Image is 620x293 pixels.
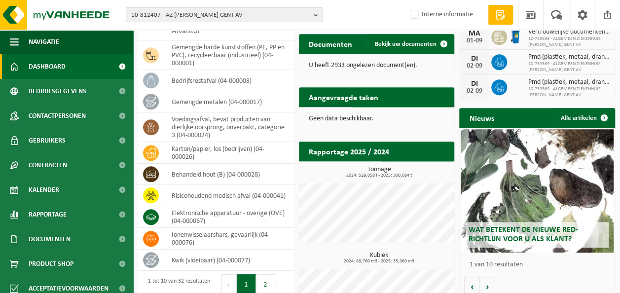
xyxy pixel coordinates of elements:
[464,30,484,37] div: MA
[299,87,388,107] h2: Aangevraagde taken
[29,227,71,252] span: Documenten
[528,86,610,98] span: 10-739569 - ALGEMEEN ZIEKENHUIS [PERSON_NAME] GENT AV
[304,173,455,178] span: 2024: 529,058 t - 2025: 300,684 t
[29,153,67,178] span: Contracten
[461,129,613,253] a: Wat betekent de nieuwe RED-richtlijn voor u als klant?
[164,164,294,185] td: behandeld hout (B) (04-000028)
[304,166,455,178] h3: Tonnage
[164,206,294,228] td: elektronische apparatuur - overige (OVE) (04-000067)
[29,30,59,54] span: Navigatie
[164,70,294,91] td: bedrijfsrestafval (04-000008)
[528,61,610,73] span: 10-739569 - ALGEMEEN ZIEKENHUIS [PERSON_NAME] GENT AV
[299,142,399,161] h2: Rapportage 2025 / 2024
[164,142,294,164] td: karton/papier, los (bedrijven) (04-000026)
[164,250,294,271] td: kwik (vloeibaar) (04-000077)
[304,252,455,264] h3: Kubiek
[299,34,362,53] h2: Documenten
[164,228,294,250] td: ionenwisselaarshars, gevaarlijk (04-000076)
[309,115,445,122] p: Geen data beschikbaar.
[164,185,294,206] td: risicohoudend medisch afval (04-000041)
[459,108,504,127] h2: Nieuws
[464,55,484,63] div: DI
[464,37,484,44] div: 01-09
[468,226,578,243] span: Wat betekent de nieuwe RED-richtlijn voor u als klant?
[126,7,323,22] button: 10-812407 - AZ [PERSON_NAME] GENT AV
[408,7,473,22] label: Interne informatie
[528,36,610,48] span: 10-739569 - ALGEMEEN ZIEKENHUIS [PERSON_NAME] GENT AV
[528,53,610,61] span: Pmd (plastiek, metaal, drankkartons) (bedrijven)
[131,8,310,23] span: 10-812407 - AZ [PERSON_NAME] GENT AV
[172,27,200,35] span: Afvalstof
[29,128,66,153] span: Gebruikers
[29,202,67,227] span: Rapportage
[29,54,66,79] span: Dashboard
[464,80,484,88] div: DI
[164,112,294,142] td: voedingsafval, bevat producten van dierlijke oorsprong, onverpakt, categorie 3 (04-000024)
[381,161,453,181] a: Bekijk rapportage
[464,88,484,95] div: 02-09
[366,34,453,54] a: Bekijk uw documenten
[29,178,59,202] span: Kalender
[164,91,294,112] td: gemengde metalen (04-000017)
[304,259,455,264] span: 2024: 88,760 m3 - 2025: 35,960 m3
[29,104,86,128] span: Contactpersonen
[164,40,294,70] td: gemengde harde kunststoffen (PE, PP en PVC), recycleerbaar (industrieel) (04-000001)
[309,62,445,69] p: U heeft 2933 ongelezen document(en).
[553,108,614,128] a: Alle artikelen
[29,79,86,104] span: Bedrijfsgegevens
[469,261,610,268] p: 1 van 10 resultaten
[464,63,484,70] div: 02-09
[528,28,610,36] span: Vertrouwelijke documenten (vernietiging - recyclage)
[374,41,436,47] span: Bekijk uw documenten
[507,28,524,44] img: WB-0240-HPE-BE-09
[29,252,73,276] span: Product Shop
[528,78,610,86] span: Pmd (plastiek, metaal, drankkartons) (bedrijven)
